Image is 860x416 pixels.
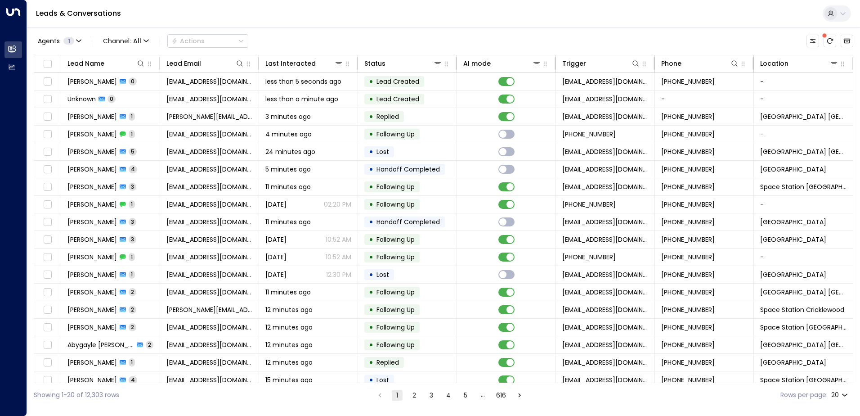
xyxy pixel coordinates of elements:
[166,165,252,174] span: litiavd@gmail.com
[166,200,252,209] span: s_t_levine@hotmail.com
[265,77,341,86] span: less than 5 seconds ago
[265,288,311,297] span: 11 minutes ago
[67,217,117,226] span: Laura Harper
[376,95,419,104] span: Lead Created
[129,288,136,296] span: 2
[265,270,287,279] span: Sep 06, 2025
[562,77,648,86] span: leads@space-station.co.uk
[376,147,389,156] span: Lost
[129,306,136,313] span: 2
[36,8,121,18] a: Leads & Conversations
[166,358,252,367] span: umbereenmirza@hotmail.com
[42,199,53,210] span: Toggle select row
[369,267,373,282] div: •
[34,390,119,400] div: Showing 1-20 of 12,303 rows
[376,305,415,314] span: Following Up
[661,288,715,297] span: +447779830978
[661,253,715,262] span: +447999885596
[760,58,838,69] div: Location
[760,270,826,279] span: Space Station Stirchley
[326,270,351,279] p: 12:30 PM
[42,357,53,368] span: Toggle select row
[661,182,715,191] span: +447453233334
[364,58,385,69] div: Status
[376,288,415,297] span: Following Up
[562,112,648,121] span: leads@space-station.co.uk
[42,146,53,158] span: Toggle select row
[42,94,53,105] span: Toggle select row
[376,270,389,279] span: Lost
[67,130,117,139] span: Mick Duffy
[265,165,311,174] span: 5 minutes ago
[265,95,338,104] span: less than a minute ago
[166,77,252,86] span: mariia001@outlook.com
[760,112,847,121] span: Space Station St Johns Wood
[760,375,847,384] span: Space Station Wakefield
[392,390,403,401] button: page 1
[562,358,648,367] span: leads@space-station.co.uk
[42,217,53,228] span: Toggle select row
[369,320,373,335] div: •
[369,144,373,159] div: •
[129,130,135,138] span: 1
[167,34,248,48] div: Button group with a nested menu
[514,390,525,401] button: Go to next page
[166,217,252,226] span: l_h_79@icloud.com
[171,37,205,45] div: Actions
[562,288,648,297] span: leads@space-station.co.uk
[369,74,373,89] div: •
[129,77,137,85] span: 0
[376,323,415,332] span: Following Up
[166,112,252,121] span: dominic.orvis@hotmail.co.uk
[376,112,399,121] span: Replied
[760,288,847,297] span: Space Station Shrewsbury
[166,235,252,244] span: l_h_79@icloud.com
[806,35,819,47] button: Customize
[369,337,373,353] div: •
[107,95,116,103] span: 0
[374,389,525,401] nav: pagination navigation
[369,197,373,212] div: •
[369,302,373,317] div: •
[426,390,437,401] button: Go to page 3
[67,77,117,86] span: Maaria Ahmed
[67,165,117,174] span: Litia Vermaak
[754,73,853,90] td: -
[265,235,287,244] span: Yesterday
[562,58,640,69] div: Trigger
[42,111,53,122] span: Toggle select row
[376,375,389,384] span: Lost
[369,232,373,247] div: •
[129,148,137,155] span: 5
[754,126,853,143] td: -
[265,305,313,314] span: 12 minutes ago
[265,147,315,156] span: 24 minutes ago
[369,127,373,142] div: •
[42,322,53,333] span: Toggle select row
[562,58,586,69] div: Trigger
[562,182,648,191] span: leads@space-station.co.uk
[166,323,252,332] span: meadowspt@live.co.uk
[376,77,419,86] span: Lead Created
[760,305,844,314] span: Space Station Cricklewood
[34,35,85,47] button: Agents1
[562,253,616,262] span: +447999885596
[562,147,648,156] span: leads@space-station.co.uk
[67,358,117,367] span: Umbereen Mirza
[376,165,440,174] span: Handoff Completed
[63,37,74,45] span: 1
[655,90,754,108] td: -
[166,58,244,69] div: Lead Email
[661,112,715,121] span: +447445920840
[129,218,136,226] span: 3
[129,253,135,261] span: 1
[265,375,313,384] span: 15 minutes ago
[146,341,153,348] span: 2
[443,390,454,401] button: Go to page 4
[562,95,648,104] span: leads@space-station.co.uk
[99,35,152,47] button: Channel:All
[661,340,715,349] span: +447412522580
[67,288,117,297] span: Mathew Mead
[494,390,508,401] button: Go to page 616
[463,58,541,69] div: AI mode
